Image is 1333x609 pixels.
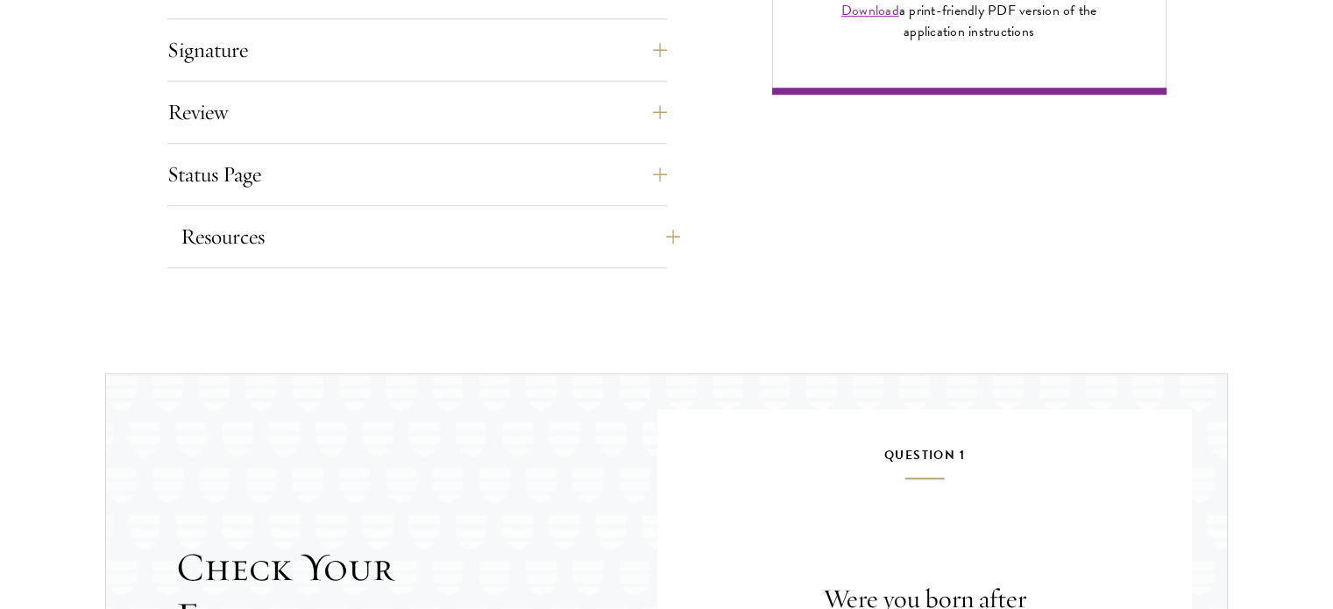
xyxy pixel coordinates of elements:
[710,444,1139,479] h5: Question 1
[167,91,667,133] button: Review
[181,216,680,258] button: Resources
[167,29,667,71] button: Signature
[167,153,667,195] button: Status Page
